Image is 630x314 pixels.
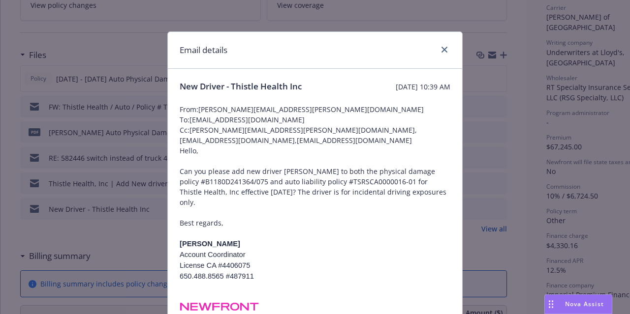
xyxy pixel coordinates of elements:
button: Nova Assist [544,294,612,314]
span: To: [EMAIL_ADDRESS][DOMAIN_NAME] [180,114,450,125]
span: Cc: [PERSON_NAME][EMAIL_ADDRESS][PERSON_NAME][DOMAIN_NAME],[EMAIL_ADDRESS][DOMAIN_NAME],[EMAIL_AD... [180,125,450,145]
span: New Driver - Thistle Health Inc [180,81,302,92]
span: [DATE] 10:39 AM [396,82,450,92]
span: Nova Assist [565,300,604,308]
span: From: [PERSON_NAME][EMAIL_ADDRESS][PERSON_NAME][DOMAIN_NAME] [180,104,450,114]
div: Drag to move [545,295,557,314]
